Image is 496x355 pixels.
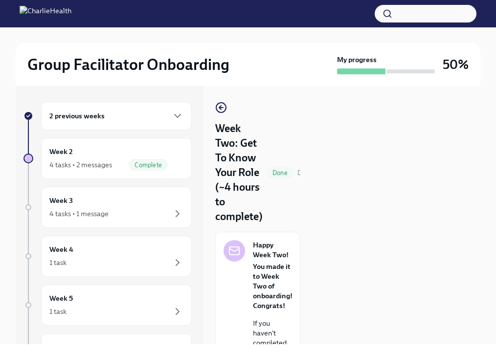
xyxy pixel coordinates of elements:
div: 4 tasks • 1 message [49,209,109,219]
a: Week 24 tasks • 2 messagesComplete [23,138,192,179]
div: 4 tasks • 2 messages [49,160,112,170]
a: Week 51 task [23,285,192,326]
strong: My progress [337,55,377,65]
span: Done [267,169,293,177]
h4: Week Two: Get To Know Your Role (~4 hours to complete) [215,121,263,224]
span: September 16th, 2025 10:00 [297,168,329,177]
h3: 50% [443,56,469,73]
div: 2 previous weeks [41,102,192,130]
h2: Group Facilitator Onboarding [27,55,229,74]
h6: Week 5 [49,293,73,304]
img: CharlieHealth [20,6,71,22]
div: 1 task [49,307,67,316]
h6: Week 6 [49,342,73,353]
a: Week 34 tasks • 1 message [23,187,192,228]
h6: Week 2 [49,146,73,157]
span: Due [297,169,329,177]
h6: 2 previous weeks [49,111,105,121]
h6: Week 4 [49,244,73,255]
span: Complete [129,161,168,169]
strong: You made it to Week Two of onboarding! Congrats! [253,262,293,310]
div: 1 task [49,258,67,267]
strong: Happy Week Two! [253,240,293,260]
a: Week 41 task [23,236,192,277]
h6: Week 3 [49,195,73,206]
